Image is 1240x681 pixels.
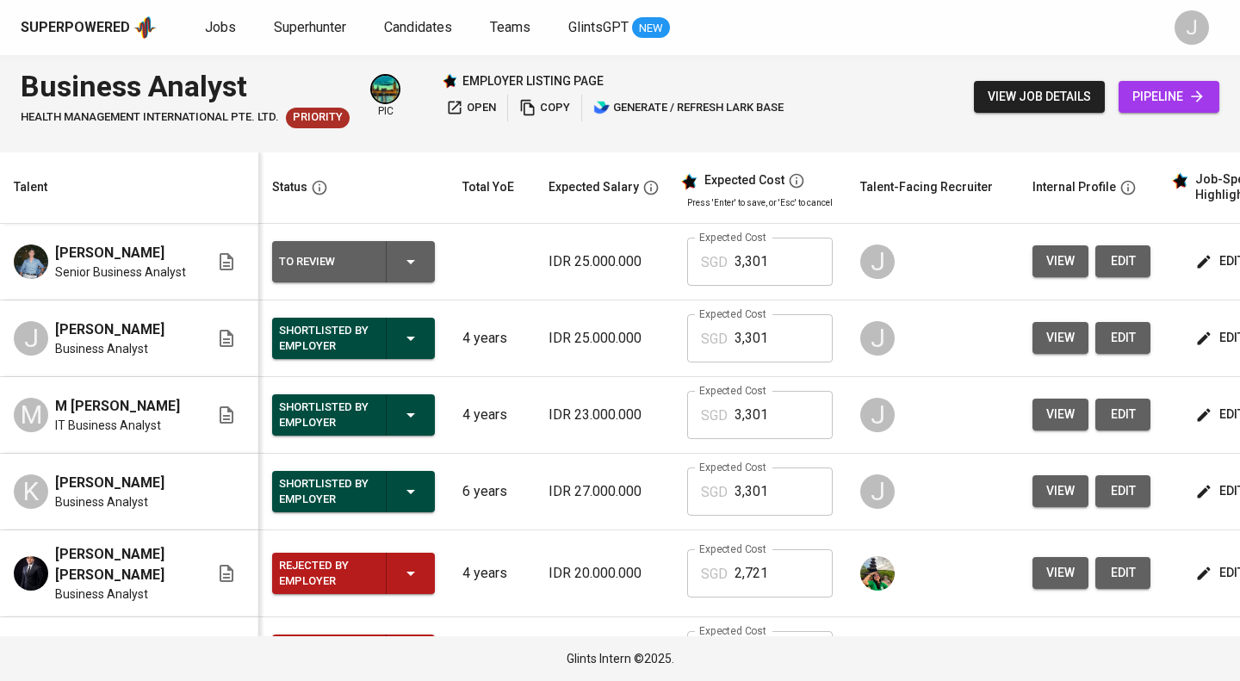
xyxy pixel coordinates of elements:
a: Teams [490,17,534,39]
div: Status [272,176,307,198]
span: Candidates [384,19,452,35]
p: SGD [701,564,728,585]
button: edit [1095,557,1150,589]
div: J [1175,10,1209,45]
span: view [1046,251,1075,272]
p: IDR 23.000.000 [549,405,660,425]
p: SGD [701,482,728,503]
div: Shortlisted by Employer [279,319,372,357]
span: edit [1109,562,1137,584]
p: SGD [701,406,728,426]
span: view [1046,562,1075,584]
div: Total YoE [462,176,514,198]
div: J [860,321,895,356]
button: copy [515,95,574,121]
a: GlintsGPT NEW [568,17,670,39]
div: Talent-Facing Recruiter [860,176,993,198]
a: edit [1095,245,1150,277]
div: Internal Profile [1032,176,1116,198]
span: [PERSON_NAME] [55,243,164,263]
div: Shortlisted by Employer [279,473,372,511]
span: pipeline [1132,86,1206,108]
span: generate / refresh lark base [593,98,784,118]
div: Talent [14,176,47,198]
button: edit [1095,399,1150,430]
div: J [860,474,895,509]
button: edit [1095,475,1150,507]
div: J [860,398,895,432]
img: Ronal Chandra Gumara [14,556,48,591]
span: view job details [988,86,1091,108]
p: IDR 27.000.000 [549,481,660,502]
img: eva@glints.com [860,556,895,591]
button: Shortlisted by Employer [272,471,435,512]
span: view [1046,480,1075,502]
span: IT Business Analyst [55,417,161,434]
span: Business Analyst [55,340,148,357]
button: view [1032,475,1088,507]
span: Teams [490,19,530,35]
p: SGD [701,329,728,350]
span: Superhunter [274,19,346,35]
img: a5d44b89-0c59-4c54-99d0-a63b29d42bd3.jpg [372,76,399,102]
p: IDR 20.000.000 [549,563,660,584]
span: view [1046,404,1075,425]
img: lark [593,99,611,116]
button: lark generate / refresh lark base [589,95,788,121]
div: pic [370,74,400,119]
div: J [860,245,895,279]
button: view job details [974,81,1105,113]
span: [PERSON_NAME] [55,319,164,340]
button: view [1032,557,1088,589]
span: edit [1109,480,1137,502]
a: open [442,95,500,121]
span: view [1046,327,1075,349]
div: Shortlisted by Employer [279,396,372,434]
span: GlintsGPT [568,19,629,35]
a: Superpoweredapp logo [21,15,157,40]
p: 4 years [462,405,521,425]
div: J [14,321,48,356]
p: SGD [701,252,728,273]
button: edit [1095,322,1150,354]
span: Senior Business Analyst [55,263,186,281]
img: Prabu Alif Anggadiputra [14,245,48,279]
p: employer listing page [462,72,604,90]
div: Expected Cost [704,173,784,189]
img: Glints Star [442,73,457,89]
button: Shortlisted by Employer [272,394,435,436]
a: Jobs [205,17,239,39]
img: glints_star.svg [680,173,697,190]
button: Rejected by Employer [272,635,435,676]
span: copy [519,98,570,118]
button: Shortlisted by Employer [272,318,435,359]
div: M [14,398,48,432]
span: edit [1109,404,1137,425]
div: To Review [279,251,372,273]
span: NEW [632,20,670,37]
div: Superpowered [21,18,130,38]
button: Rejected by Employer [272,553,435,594]
button: view [1032,245,1088,277]
span: M [PERSON_NAME] [55,396,180,417]
div: Rejected by Employer [279,554,372,592]
p: IDR 25.000.000 [549,251,660,272]
button: To Review [272,241,435,282]
span: Jobs [205,19,236,35]
a: Superhunter [274,17,350,39]
div: New Job received from Demand Team [286,108,350,128]
button: view [1032,399,1088,430]
div: K [14,474,48,509]
img: glints_star.svg [1171,172,1188,189]
span: edit [1109,251,1137,272]
p: Press 'Enter' to save, or 'Esc' to cancel [687,196,833,209]
a: pipeline [1119,81,1219,113]
span: open [446,98,496,118]
img: app logo [133,15,157,40]
span: [PERSON_NAME] [55,473,164,493]
div: Expected Salary [549,176,639,198]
